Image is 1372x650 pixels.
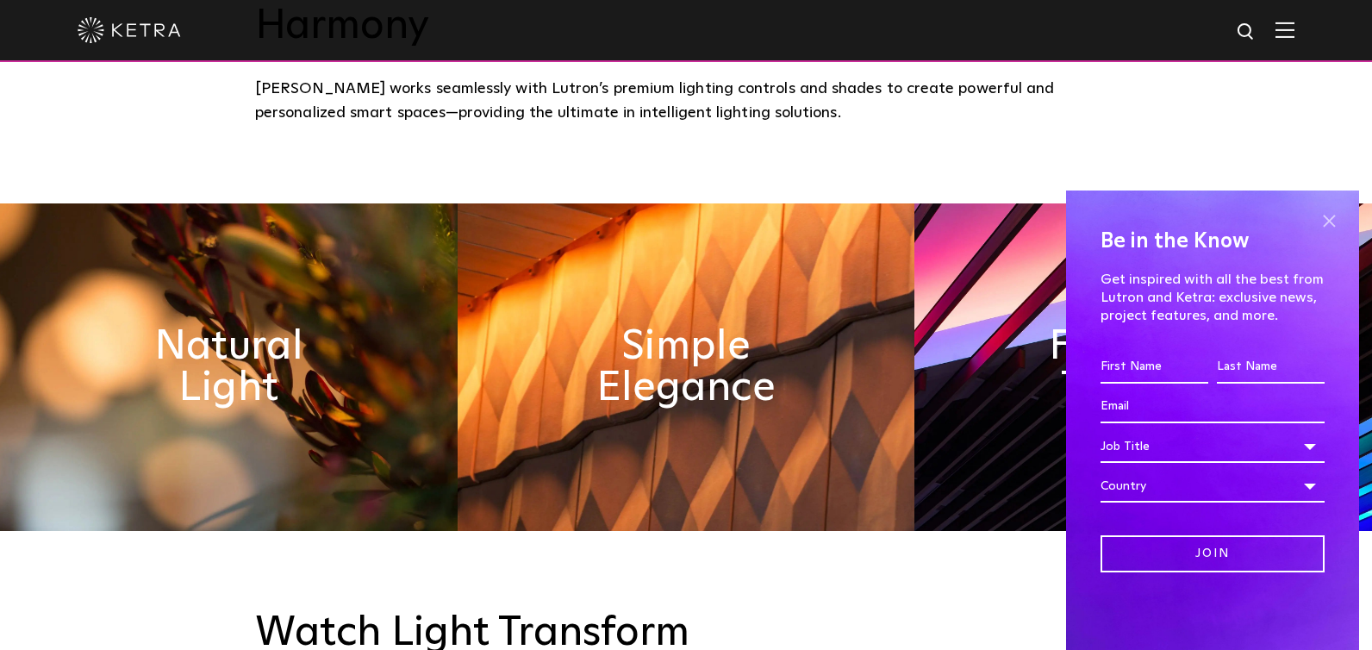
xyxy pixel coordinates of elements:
img: search icon [1236,22,1257,43]
input: Join [1101,535,1325,572]
div: [PERSON_NAME] works seamlessly with Lutron’s premium lighting controls and shades to create power... [255,77,1117,126]
h2: Simple Elegance [571,326,800,409]
div: Job Title [1101,430,1325,463]
h2: Natural Light [115,326,343,409]
div: Country [1101,470,1325,503]
img: Hamburger%20Nav.svg [1275,22,1294,38]
p: Get inspired with all the best from Lutron and Ketra: exclusive news, project features, and more. [1101,271,1325,324]
input: Last Name [1217,351,1325,384]
h2: Flexible & Timeless [1029,326,1257,409]
img: simple_elegance [458,203,915,531]
img: flexible_timeless_ketra [914,203,1372,531]
h4: Be in the Know [1101,225,1325,258]
img: ketra-logo-2019-white [78,17,181,43]
input: Email [1101,391,1325,423]
input: First Name [1101,351,1208,384]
